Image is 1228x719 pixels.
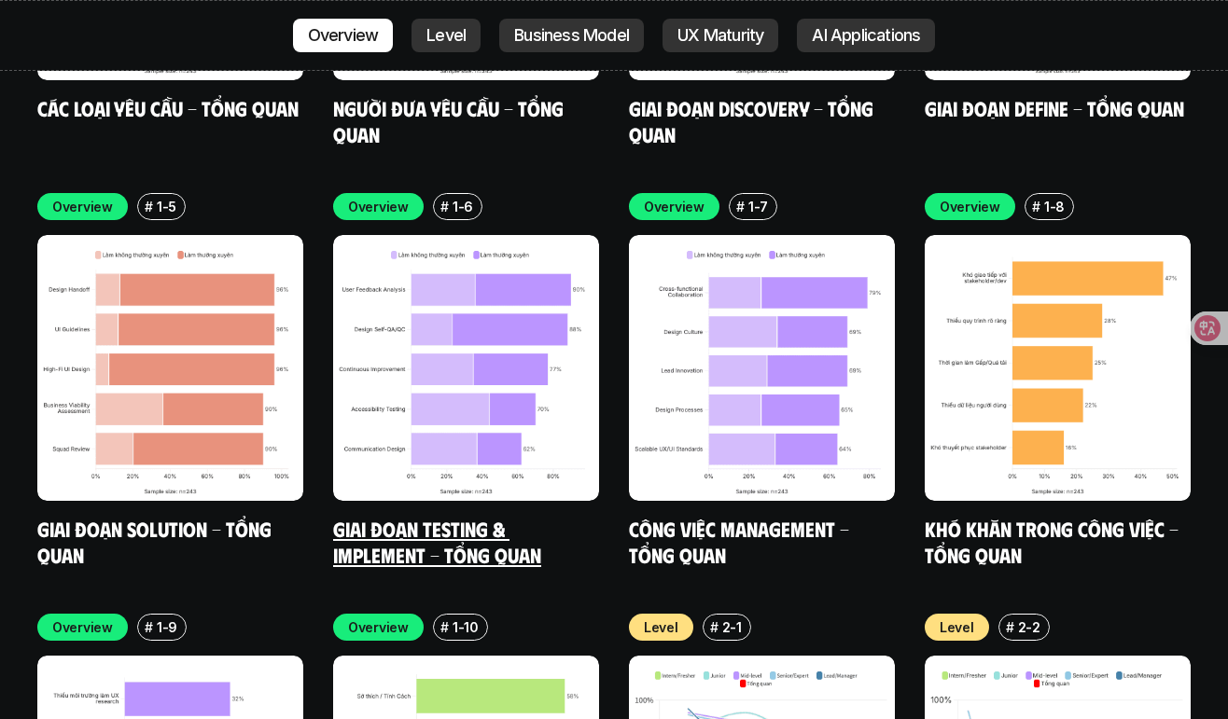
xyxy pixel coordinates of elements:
a: Giai đoạn Discovery - Tổng quan [629,95,878,146]
p: 1-6 [453,197,473,216]
h6: # [1006,620,1014,634]
p: 1-8 [1044,197,1065,216]
p: Level [940,617,974,637]
h6: # [440,200,449,214]
p: Overview [348,197,409,216]
p: 2-1 [722,617,742,637]
a: Người đưa yêu cầu - Tổng quan [333,95,568,146]
h6: # [736,200,745,214]
h6: # [440,620,449,634]
a: Overview [293,19,394,52]
p: 2-2 [1018,617,1040,637]
p: Overview [52,197,113,216]
a: UX Maturity [663,19,778,52]
p: 1-7 [748,197,768,216]
a: Giai đoạn Testing & Implement - Tổng quan [333,516,541,567]
p: Overview [308,26,379,45]
a: Giai đoạn Define - Tổng quan [925,95,1184,120]
a: Business Model [499,19,644,52]
h6: # [145,620,153,634]
p: AI Applications [812,26,920,45]
p: Business Model [514,26,629,45]
a: Công việc Management - Tổng quan [629,516,854,567]
a: Giai đoạn Solution - Tổng quan [37,516,276,567]
p: Level [426,26,466,45]
p: 1-10 [453,617,479,637]
h6: # [145,200,153,214]
p: Overview [348,617,409,637]
a: Khó khăn trong công việc - Tổng quan [925,516,1183,567]
p: Overview [940,197,1000,216]
h6: # [1032,200,1040,214]
p: 1-9 [157,617,177,637]
p: UX Maturity [677,26,763,45]
p: Level [644,617,678,637]
h6: # [710,620,719,634]
a: AI Applications [797,19,935,52]
p: 1-5 [157,197,176,216]
a: Level [412,19,481,52]
a: Các loại yêu cầu - Tổng quan [37,95,299,120]
p: Overview [644,197,705,216]
p: Overview [52,617,113,637]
